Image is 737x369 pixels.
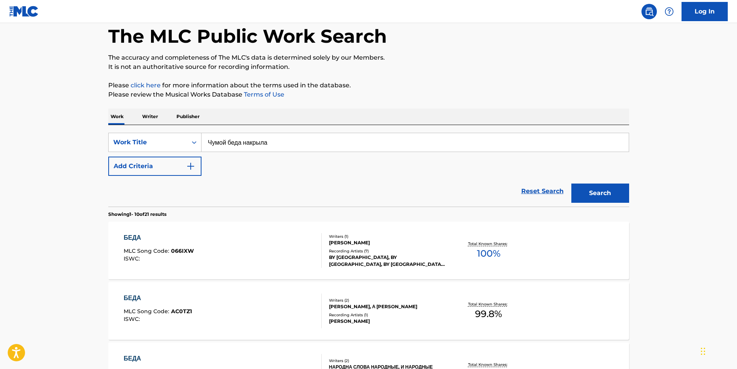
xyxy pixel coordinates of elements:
p: Showing 1 - 10 of 21 results [108,211,166,218]
div: Help [661,4,677,19]
p: Publisher [174,109,202,125]
div: Writers ( 2 ) [329,297,445,303]
div: Work Title [113,138,183,147]
p: Total Known Shares: [468,362,509,367]
img: help [665,7,674,16]
span: 100 % [477,247,500,260]
a: Log In [682,2,728,21]
div: Writers ( 2 ) [329,358,445,364]
span: 066IXW [171,247,194,254]
div: БЕДА [124,294,192,303]
div: Recording Artists ( 1 ) [329,312,445,318]
div: Recording Artists ( 7 ) [329,248,445,254]
div: БЕДА [124,354,195,363]
a: Public Search [641,4,657,19]
span: ISWC : [124,255,142,262]
p: Please for more information about the terms used in the database. [108,81,629,90]
form: Search Form [108,133,629,207]
p: Total Known Shares: [468,301,509,307]
span: 99.8 % [475,307,502,321]
a: Reset Search [517,183,567,200]
img: MLC Logo [9,6,39,17]
a: БЕДАMLC Song Code:AC0TZ1ISWC:Writers (2)[PERSON_NAME], А [PERSON_NAME]Recording Artists (1)[PERSO... [108,282,629,340]
div: Writers ( 1 ) [329,234,445,239]
div: BY [GEOGRAPHIC_DATA], BY [GEOGRAPHIC_DATA], BY [GEOGRAPHIC_DATA], BY [GEOGRAPHIC_DATA], BY [GEOGR... [329,254,445,268]
div: [PERSON_NAME] [329,318,445,325]
img: search [645,7,654,16]
div: БЕДА [124,233,194,242]
div: [PERSON_NAME], А [PERSON_NAME] [329,303,445,310]
a: Terms of Use [242,91,284,98]
span: MLC Song Code : [124,247,171,254]
p: Writer [140,109,160,125]
a: click here [131,82,161,89]
p: Total Known Shares: [468,241,509,247]
p: The accuracy and completeness of The MLC's data is determined solely by our Members. [108,53,629,62]
p: It is not an authoritative source for recording information. [108,62,629,72]
p: Work [108,109,126,125]
span: MLC Song Code : [124,308,171,315]
span: AC0TZ1 [171,308,192,315]
div: [PERSON_NAME] [329,239,445,246]
div: Drag [701,340,705,363]
button: Add Criteria [108,157,201,176]
button: Search [571,184,629,203]
span: ISWC : [124,316,142,322]
p: Please review the Musical Works Database [108,90,629,99]
img: 9d2ae6d4665cec9f34b9.svg [186,162,195,171]
iframe: Chat Widget [698,332,737,369]
a: БЕДАMLC Song Code:066IXWISWC:Writers (1)[PERSON_NAME]Recording Artists (7)BY [GEOGRAPHIC_DATA], B... [108,222,629,279]
h1: The MLC Public Work Search [108,25,387,48]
